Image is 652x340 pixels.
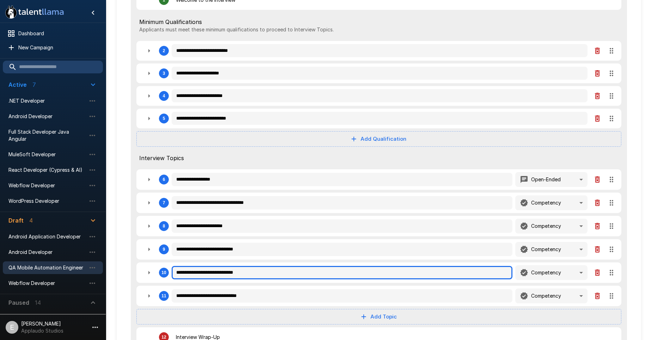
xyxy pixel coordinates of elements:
span: Minimum Qualifications [139,18,619,26]
p: Competency [531,292,561,299]
div: 8 [136,216,621,236]
div: 6 [136,169,621,190]
div: 6 [163,177,165,182]
p: Applicants must meet these minimum qualifications to proceed to Interview Topics. [139,26,619,33]
p: Competency [531,246,561,253]
button: Add Qualification [136,131,621,147]
div: 2 [163,48,165,53]
span: Interview Topics [139,154,619,162]
div: 11 [136,286,621,306]
div: 4 [136,86,621,106]
div: 10 [136,262,621,283]
div: 8 [163,224,165,229]
p: Competency [531,223,561,230]
div: 9 [163,247,165,252]
div: 4 [163,93,165,98]
button: Add Topic [136,309,621,324]
p: Competency [531,199,561,206]
p: Open-Ended [531,176,561,183]
div: 11 [161,293,166,298]
div: 5 [136,109,621,128]
div: 7 [163,200,165,205]
div: 5 [163,116,165,121]
div: 3 [163,71,165,76]
div: 12 [161,335,166,340]
div: 10 [161,270,166,275]
div: 3 [136,63,621,83]
p: Competency [531,269,561,276]
div: 9 [136,239,621,260]
div: 2 [136,41,621,61]
div: 7 [136,193,621,213]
